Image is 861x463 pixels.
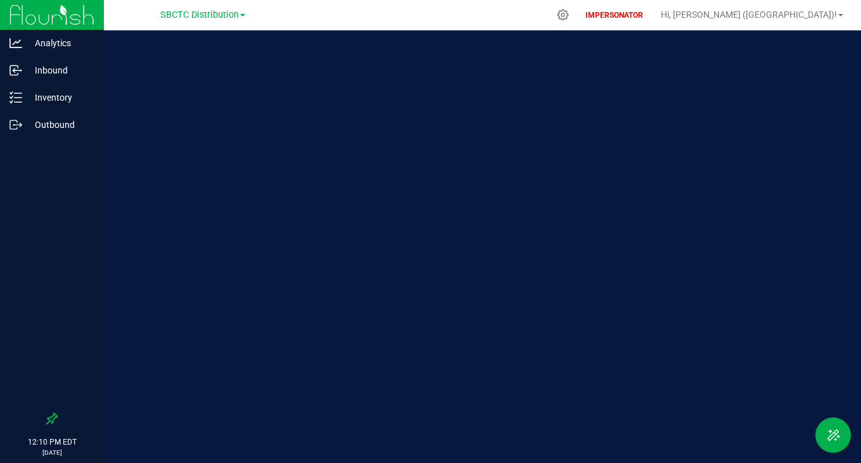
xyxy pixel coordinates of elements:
span: Hi, [PERSON_NAME] ([GEOGRAPHIC_DATA])! [661,10,837,20]
p: Analytics [22,35,98,51]
p: IMPERSONATOR [580,10,648,21]
p: Inventory [22,90,98,105]
div: Manage settings [555,9,571,21]
button: Toggle Menu [815,417,851,453]
p: 12:10 PM EDT [6,436,98,448]
label: Pin the sidebar to full width on large screens [46,412,58,425]
inline-svg: Inbound [10,64,22,77]
inline-svg: Analytics [10,37,22,49]
p: [DATE] [6,448,98,457]
inline-svg: Outbound [10,118,22,131]
p: Outbound [22,117,98,132]
inline-svg: Inventory [10,91,22,104]
span: SBCTC Distribution [160,10,239,20]
p: Inbound [22,63,98,78]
